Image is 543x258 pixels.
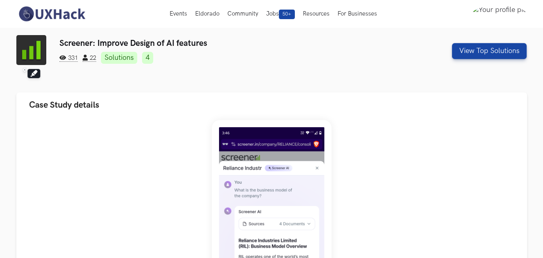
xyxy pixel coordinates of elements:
span: 22 [83,55,96,62]
button: View Top Solutions [452,43,527,59]
h3: Screener: Improve Design of AI features [59,38,397,48]
span: 50+ [279,10,295,19]
img: Your profile pic [472,6,527,22]
img: UXHack-logo.png [16,6,87,22]
a: Solutions [101,52,137,64]
img: Screener logo [16,35,46,65]
button: Case Study details [16,93,527,118]
span: Case Study details [29,100,99,110]
span: 331 [59,55,78,62]
a: 4 [142,52,153,64]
